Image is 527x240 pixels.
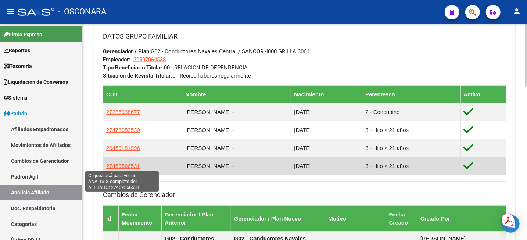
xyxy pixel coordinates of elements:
th: Activo [460,86,506,103]
th: CUIL [103,86,182,103]
span: Tesorería [4,62,32,70]
span: 27286938677 [106,109,140,115]
span: 27478053539 [106,127,140,133]
strong: Situacion de Revista Titular: [103,72,172,79]
span: - OSCONARA [58,4,106,20]
th: Gerenciador / Plan Anterior [162,206,231,231]
th: Gerenciador / Plan Nuevo [231,206,325,231]
th: Parentesco [362,86,460,103]
td: [PERSON_NAME] - [182,121,291,139]
th: Fecha Creado [386,206,417,231]
td: [PERSON_NAME] - [182,139,291,157]
span: 0 - Recibe haberes regularmente [103,72,251,79]
span: Liquidación de Convenios [4,78,68,86]
th: Motivo [325,206,386,231]
mat-icon: person [512,7,521,16]
span: 27469566531 [106,163,140,169]
td: 3 - Hijo < 21 años [362,139,460,157]
td: [PERSON_NAME] - [182,157,291,175]
h3: DATOS GRUPO FAMILIAR [103,31,506,42]
th: Creado Por [417,206,506,231]
span: Sistema [4,94,28,102]
th: Id [103,206,119,231]
span: G02 - Conductores Navales Central / SANCOR 4000 GRILLA 3061 [103,48,309,55]
h3: Cambios de Gerenciador [103,190,506,200]
td: [DATE] [291,139,362,157]
th: Fecha Movimiento [119,206,162,231]
span: Reportes [4,46,30,54]
td: 2 - Concubino [362,103,460,121]
td: [DATE] [291,157,362,175]
span: Firma Express [4,31,42,39]
th: Nombre [182,86,291,103]
th: Nacimiento [291,86,362,103]
span: 20469181996 [106,145,140,151]
td: [DATE] [291,103,362,121]
strong: Tipo Beneficiario Titular: [103,64,164,71]
mat-icon: menu [6,7,15,16]
strong: Gerenciador / Plan: [103,48,151,55]
strong: Edad: [103,18,116,24]
span: 30507064538 [133,56,166,63]
td: [DATE] [291,121,362,139]
span: Padrón [4,110,27,118]
td: 3 - Hijo < 21 años [362,121,460,139]
td: [PERSON_NAME] - [182,103,291,121]
strong: Empleador: [103,56,130,63]
td: 3 - Hijo < 21 años [362,157,460,175]
span: 48 [103,18,122,24]
span: 00 - RELACION DE DEPENDENCIA [103,64,248,71]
